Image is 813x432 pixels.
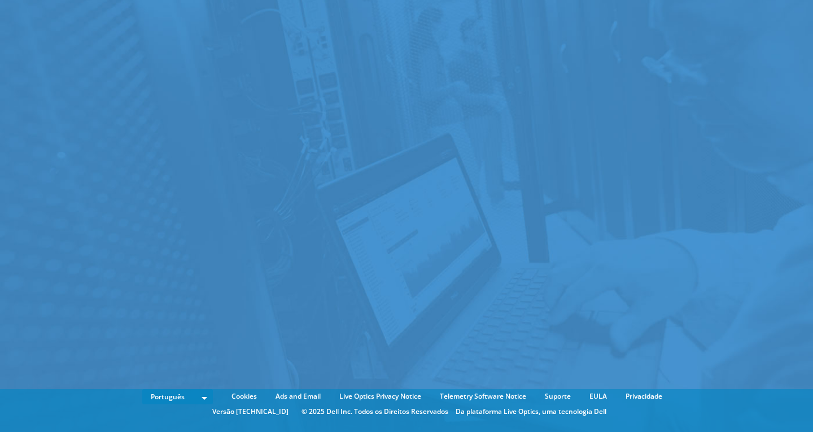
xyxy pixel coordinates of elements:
[267,390,329,403] a: Ads and Email
[456,405,606,418] li: Da plataforma Live Optics, uma tecnologia Dell
[431,390,535,403] a: Telemetry Software Notice
[536,390,579,403] a: Suporte
[617,390,671,403] a: Privacidade
[296,405,454,418] li: © 2025 Dell Inc. Todos os Direitos Reservados
[581,390,615,403] a: EULA
[223,390,265,403] a: Cookies
[207,405,294,418] li: Versão [TECHNICAL_ID]
[331,390,430,403] a: Live Optics Privacy Notice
